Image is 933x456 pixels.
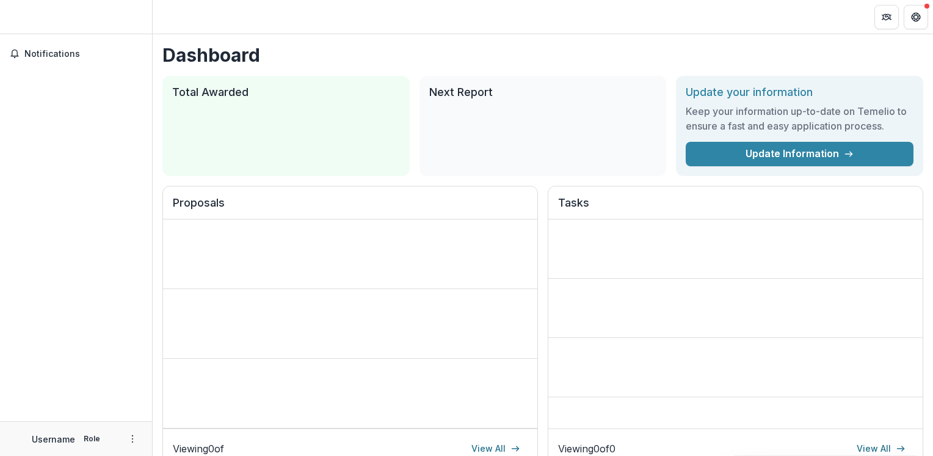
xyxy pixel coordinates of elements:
h1: Dashboard [162,44,923,66]
h2: Next Report [429,86,657,99]
p: Role [80,433,104,444]
button: Notifications [5,44,147,64]
a: Update Information [686,142,913,166]
p: Username [32,433,75,446]
button: Get Help [904,5,928,29]
span: Notifications [24,49,142,59]
button: More [125,432,140,446]
h2: Proposals [173,196,528,219]
h2: Update your information [686,86,913,99]
h2: Total Awarded [172,86,400,99]
h3: Keep your information up-to-date on Temelio to ensure a fast and easy application process. [686,104,913,133]
button: Partners [874,5,899,29]
p: Viewing 0 of 0 [558,441,615,456]
p: Viewing 0 of [173,441,224,456]
h2: Tasks [558,196,913,219]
